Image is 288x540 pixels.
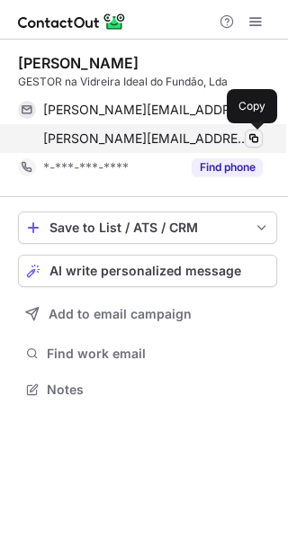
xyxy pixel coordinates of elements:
button: save-profile-one-click [18,211,277,244]
div: Save to List / ATS / CRM [49,220,246,235]
span: Notes [47,382,270,398]
span: Find work email [47,346,270,362]
span: [PERSON_NAME][EMAIL_ADDRESS][DOMAIN_NAME] [43,130,249,147]
img: ContactOut v5.3.10 [18,11,126,32]
button: AI write personalized message [18,255,277,287]
span: [PERSON_NAME][EMAIL_ADDRESS][DOMAIN_NAME] [43,102,249,118]
div: [PERSON_NAME] [18,54,139,72]
span: Add to email campaign [49,307,192,321]
button: Add to email campaign [18,298,277,330]
div: GESTOR na Vidreira Ideal do Fundão, Lda [18,74,277,90]
span: AI write personalized message [49,264,241,278]
button: Notes [18,377,277,402]
button: Find work email [18,341,277,366]
button: Reveal Button [192,158,263,176]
